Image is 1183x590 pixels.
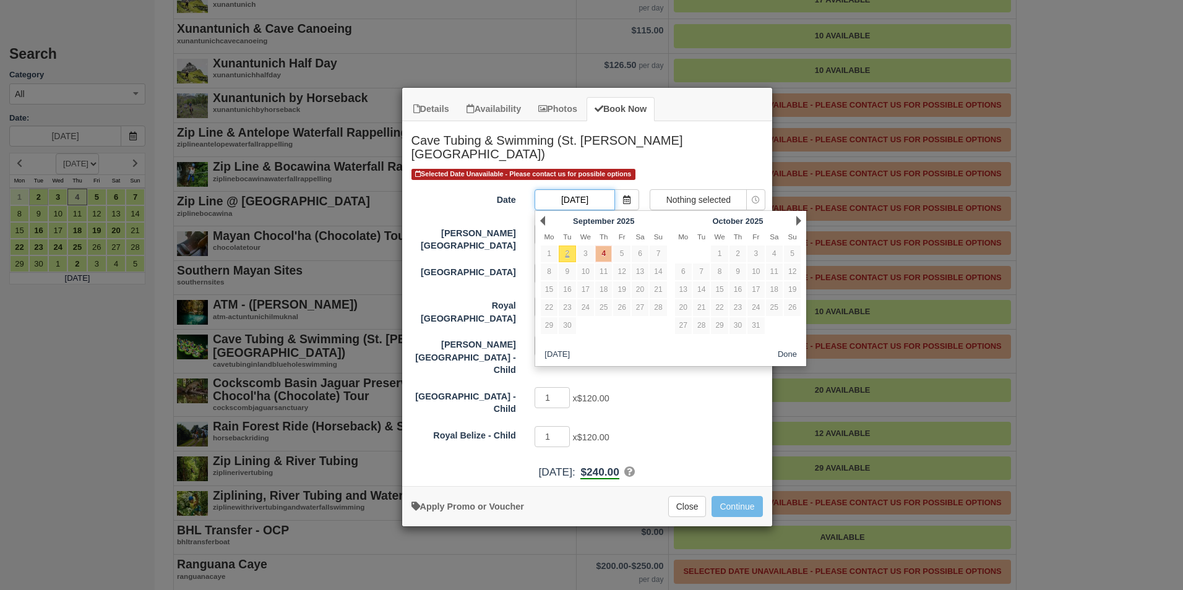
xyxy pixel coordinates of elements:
a: 21 [693,299,710,316]
a: 12 [784,263,801,280]
a: Next [796,216,801,226]
a: 14 [693,281,710,298]
a: 20 [632,281,648,298]
a: 19 [613,281,630,298]
span: Sunday [788,233,797,241]
span: Friday [619,233,626,241]
h2: Cave Tubing & Swimming (St. [PERSON_NAME] [GEOGRAPHIC_DATA]) [402,121,772,168]
a: 27 [675,317,692,334]
a: 17 [747,281,764,298]
a: 18 [595,281,612,298]
span: x [572,393,609,403]
a: 7 [650,246,666,262]
a: Photos [530,97,585,121]
span: Tuesday [697,233,705,241]
a: 1 [541,246,557,262]
span: Sunday [654,233,663,241]
span: Selected Date Unavailable - Please contact us for possible options [411,169,635,179]
a: 14 [650,263,666,280]
a: 11 [766,263,783,280]
label: Royal Belize - Child [402,425,525,442]
span: Monday [544,233,554,241]
input: Thatch Caye Resort - Child [535,387,570,408]
span: Wednesday [580,233,591,241]
span: Wednesday [714,233,725,241]
span: October [712,216,743,226]
a: 4 [595,246,612,262]
a: 26 [784,299,801,316]
input: Royal Belize - Child [535,426,570,447]
span: Friday [752,233,759,241]
a: 10 [577,263,594,280]
label: Royal Belize [402,295,525,325]
span: $120.00 [577,393,609,403]
a: 22 [541,299,557,316]
a: Apply Voucher [411,502,524,511]
label: Hopkins Bay Resort [402,223,525,252]
a: 10 [747,263,764,280]
label: Hopkins Bay Resort - Child [402,334,525,377]
a: 3 [577,246,594,262]
a: 13 [675,281,692,298]
label: Thatch Caye Resort [402,262,525,279]
a: 3 [747,246,764,262]
a: 21 [650,281,666,298]
a: Availability [458,97,529,121]
span: 2025 [746,216,764,226]
span: Monday [678,233,688,241]
a: 20 [675,299,692,316]
button: Add to Booking [712,496,762,517]
a: 29 [541,317,557,334]
span: x [572,432,609,442]
a: 4 [766,246,783,262]
a: 8 [711,263,728,280]
a: 19 [784,281,801,298]
a: 22 [711,299,728,316]
a: 30 [559,317,575,334]
a: 15 [541,281,557,298]
a: 6 [632,246,648,262]
a: 17 [577,281,594,298]
a: 7 [693,263,710,280]
label: Thatch Caye Resort - Child [402,386,525,416]
a: 23 [559,299,575,316]
a: 24 [577,299,594,316]
span: Thursday [600,233,608,241]
span: $120.00 [577,432,609,442]
a: Book Now [587,97,655,121]
a: 29 [711,317,728,334]
label: Date [402,189,525,207]
button: Done [773,347,802,362]
a: 2 [729,246,746,262]
a: 31 [747,317,764,334]
a: 28 [650,299,666,316]
span: [DATE] [539,466,572,478]
span: September [573,216,614,226]
a: 5 [784,246,801,262]
a: 18 [766,281,783,298]
span: Nothing selected [650,194,746,206]
a: Prev [540,216,545,226]
span: $240.00 [580,466,619,478]
a: 16 [729,281,746,298]
span: Tuesday [563,233,571,241]
a: 9 [729,263,746,280]
a: 23 [729,299,746,316]
span: Saturday [635,233,644,241]
button: [DATE] [540,347,575,362]
button: Close [668,496,707,517]
a: 8 [541,263,557,280]
a: 9 [559,263,575,280]
a: 30 [729,317,746,334]
a: 5 [613,246,630,262]
a: 25 [766,299,783,316]
span: Saturday [770,233,778,241]
a: 28 [693,317,710,334]
a: 27 [632,299,648,316]
div: Item Modal [402,121,772,480]
a: 6 [675,263,692,280]
a: 11 [595,263,612,280]
a: 25 [595,299,612,316]
span: 2025 [617,216,635,226]
a: 2 [559,246,575,262]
